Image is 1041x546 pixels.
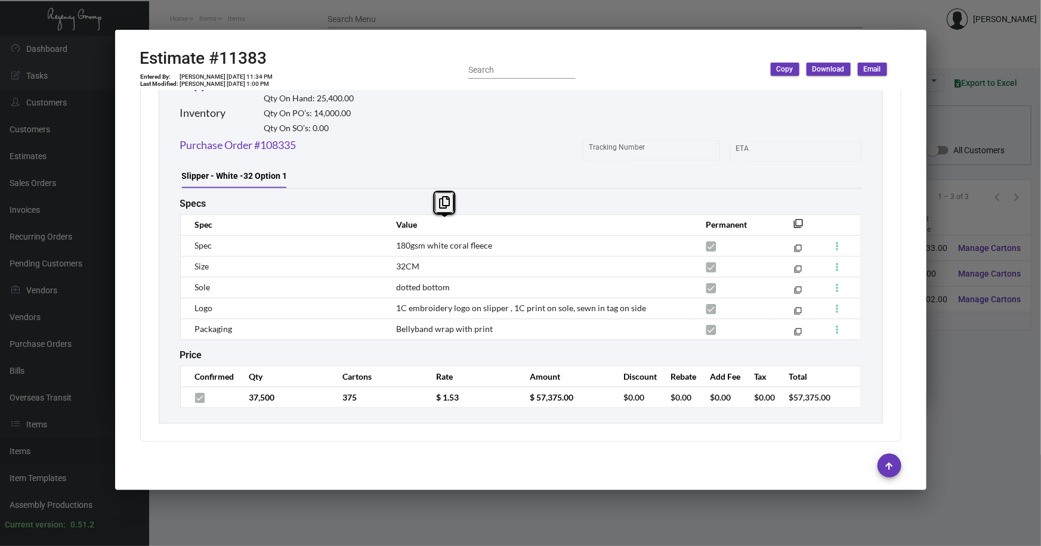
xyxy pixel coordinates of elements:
th: Discount [611,367,659,387]
span: Copy [777,64,793,75]
mat-icon: filter_none [794,331,802,339]
h2: Estimate #11383 [140,48,274,69]
th: Permanent [694,215,776,235]
td: [PERSON_NAME] [DATE] 11:34 PM [180,73,274,80]
th: Qty [237,367,330,387]
th: Add Fee [698,367,742,387]
span: $0.00 [671,393,691,403]
th: Rebate [659,367,698,387]
div: Current version: [5,519,66,531]
span: $0.00 [623,393,644,403]
button: Copy [771,63,799,76]
span: $0.00 [755,393,776,403]
span: $57,375.00 [789,393,830,403]
mat-icon: filter_none [794,247,802,255]
input: End date [783,147,840,156]
input: Start date [736,147,773,156]
div: Slipper - White -32 Option 1 [182,170,288,183]
th: Tax [743,367,777,387]
th: Cartons [330,367,424,387]
i: Copy [439,196,450,209]
span: 1C embroidery logo on slipper , 1C print on sole, sewn in tag on side [396,303,646,314]
h2: Inventory [180,107,226,120]
span: Email [864,64,881,75]
mat-icon: filter_none [794,268,802,276]
span: Spec [195,241,212,251]
span: Size [195,262,209,272]
h2: Qty On PO’s: 14,000.00 [264,108,354,119]
mat-icon: filter_none [794,310,802,318]
h2: Qty On Hand: 25,400.00 [264,94,354,104]
mat-icon: filter_none [794,289,802,297]
th: Rate [424,367,518,387]
td: [PERSON_NAME] [DATE] 1:00 PM [180,80,274,88]
span: dotted bottom [396,283,450,293]
span: 180gsm white coral fleece [396,241,492,251]
button: Email [858,63,887,76]
th: Confirmed [180,367,237,387]
td: Entered By: [140,73,180,80]
th: Value [384,215,694,235]
th: Spec [180,215,384,235]
th: Total [777,367,833,387]
h2: Qty On SO’s: 0.00 [264,123,354,134]
a: Slipper - White -32 [180,76,291,92]
th: Amount [518,367,611,387]
button: Download [807,63,851,76]
div: 0.51.2 [70,519,94,531]
td: Last Modified: [140,80,180,88]
a: Purchase Order #108335 [180,138,296,154]
span: 32CM [396,262,419,272]
span: Logo [195,303,213,314]
mat-icon: filter_none [794,223,804,232]
h2: Price [180,350,202,361]
span: Bellyband wrap with print [396,324,493,334]
span: $0.00 [710,393,731,403]
span: Packaging [195,324,233,334]
span: Sole [195,283,211,293]
span: Download [813,64,845,75]
h2: Specs [180,198,206,210]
